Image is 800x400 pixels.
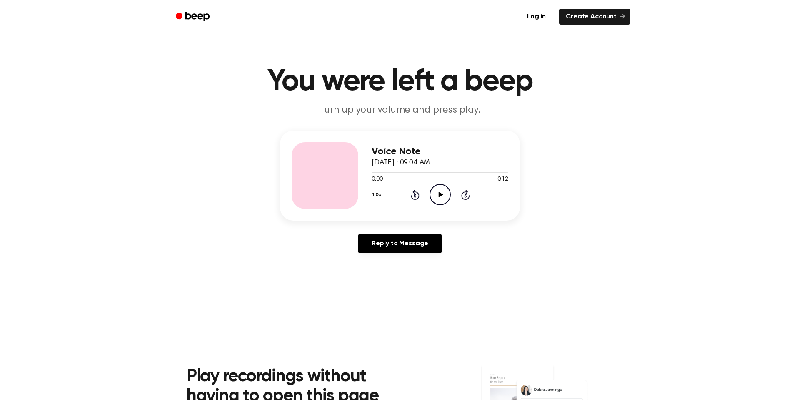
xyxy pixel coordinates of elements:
h3: Voice Note [372,146,508,157]
span: 0:00 [372,175,382,184]
a: Log in [519,7,554,26]
button: 1.0x [372,188,384,202]
a: Reply to Message [358,234,442,253]
p: Turn up your volume and press play. [240,103,560,117]
a: Beep [170,9,217,25]
h1: You were left a beep [187,67,613,97]
span: [DATE] · 09:04 AM [372,159,430,166]
span: 0:12 [497,175,508,184]
a: Create Account [559,9,630,25]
